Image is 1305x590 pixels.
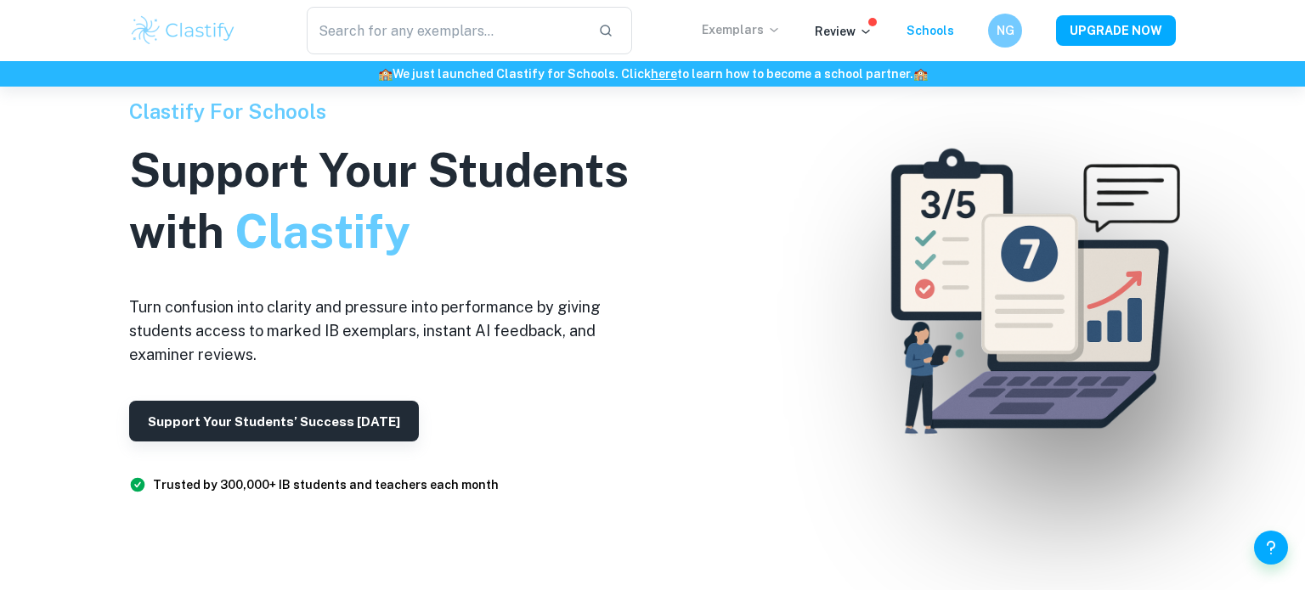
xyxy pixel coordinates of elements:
p: Exemplars [702,20,781,39]
h6: Trusted by 300,000+ IB students and teachers each month [153,475,499,494]
button: UPGRADE NOW [1056,15,1176,46]
img: Clastify For Schools Hero [858,124,1200,466]
button: Support Your Students’ Success [DATE] [129,401,419,441]
span: 🏫 [913,67,928,81]
button: NG [988,14,1022,48]
button: Help and Feedback [1254,531,1288,565]
input: Search for any exemplars... [307,7,585,54]
p: Review [815,22,873,41]
a: here [651,67,677,81]
h6: Turn confusion into clarity and pressure into performance by giving students access to marked IB ... [129,295,656,367]
a: Schools [907,24,954,37]
span: Clastify [234,205,410,258]
h6: NG [996,21,1015,40]
span: 🏫 [378,67,393,81]
h1: Support Your Students with [129,140,656,262]
h6: We just launched Clastify for Schools. Click to learn how to become a school partner. [3,65,1302,83]
h6: Clastify For Schools [129,96,656,126]
img: Clastify logo [129,14,237,48]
